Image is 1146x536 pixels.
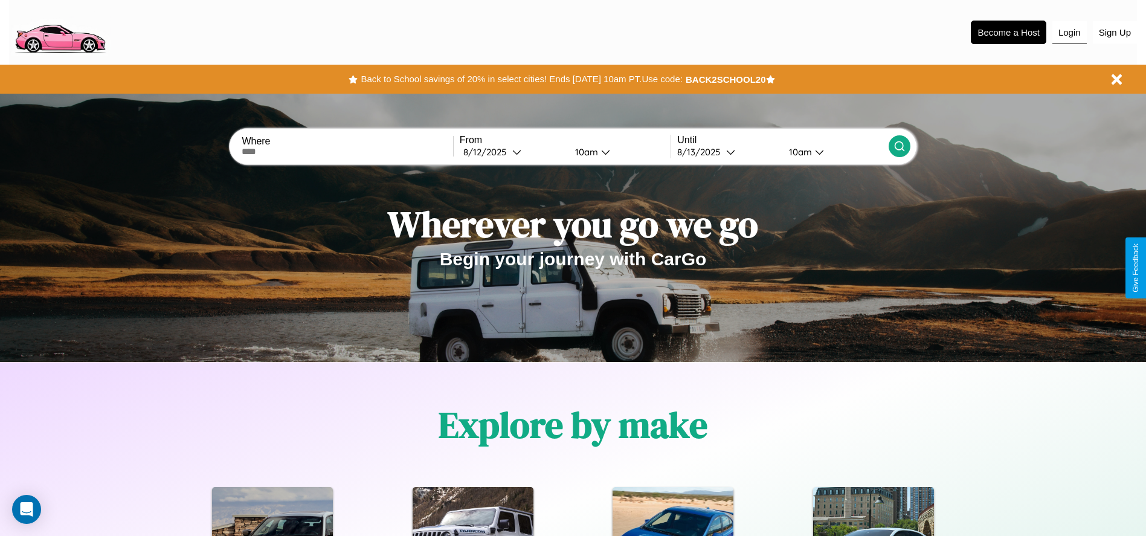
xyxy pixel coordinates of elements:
div: 8 / 13 / 2025 [677,146,726,158]
button: Login [1052,21,1087,44]
label: Where [242,136,452,147]
button: Become a Host [971,21,1046,44]
div: 10am [569,146,601,158]
button: 10am [779,146,889,158]
button: Back to School savings of 20% in select cities! Ends [DATE] 10am PT.Use code: [358,71,685,88]
h1: Explore by make [439,400,707,450]
div: 8 / 12 / 2025 [463,146,512,158]
div: 10am [783,146,815,158]
div: Open Intercom Messenger [12,495,41,524]
button: Sign Up [1093,21,1137,44]
label: From [460,135,671,146]
img: logo [9,6,111,56]
button: 10am [565,146,671,158]
div: Give Feedback [1132,244,1140,292]
button: 8/12/2025 [460,146,565,158]
label: Until [677,135,888,146]
b: BACK2SCHOOL20 [686,74,766,85]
